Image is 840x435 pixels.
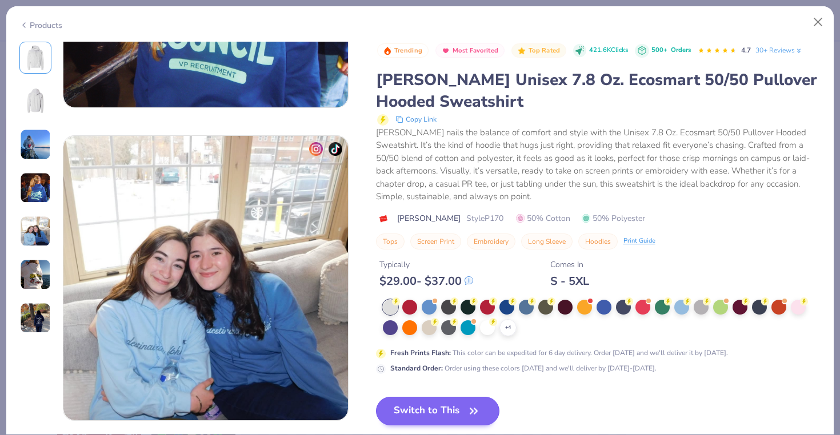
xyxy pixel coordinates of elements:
[329,142,342,156] img: tiktok-icon.png
[20,303,51,333] img: User generated content
[20,259,51,290] img: User generated content
[755,45,803,55] a: 30+ Reviews
[441,46,450,55] img: Most Favorited sort
[453,47,498,54] span: Most Favorited
[623,236,655,246] div: Print Guide
[521,233,573,249] button: Long Sleeve
[22,87,49,115] img: Back
[20,129,51,160] img: User generated content
[589,46,628,55] span: 421.6K Clicks
[390,364,443,373] strong: Standard Order :
[466,212,503,224] span: Style P170
[383,46,392,55] img: Trending sort
[19,19,62,31] div: Products
[22,44,49,71] img: Front
[505,324,511,332] span: + 4
[807,11,829,33] button: Close
[376,69,821,112] div: [PERSON_NAME] Unisex 7.8 Oz. Ecosmart 50/50 Pullover Hooded Sweatshirt
[390,348,451,357] strong: Fresh Prints Flash :
[511,43,566,58] button: Badge Button
[582,212,645,224] span: 50% Polyester
[651,46,691,55] div: 500+
[578,233,618,249] button: Hoodies
[698,42,737,60] div: 4.7 Stars
[376,126,821,203] div: [PERSON_NAME] nails the balance of comfort and style with the Unisex 7.8 Oz. Ecosmart 50/50 Pullo...
[467,233,515,249] button: Embroidery
[435,43,505,58] button: Badge Button
[376,233,405,249] button: Tops
[550,274,589,288] div: S - 5XL
[379,259,473,271] div: Typically
[394,47,422,54] span: Trending
[392,112,440,126] button: copy to clipboard
[376,397,500,425] button: Switch to This
[20,172,51,203] img: User generated content
[309,142,323,156] img: insta-icon.png
[517,46,526,55] img: Top Rated sort
[379,274,473,288] div: $ 29.00 - $ 37.00
[410,233,461,249] button: Screen Print
[390,363,657,373] div: Order using these colors [DATE] and we'll deliver by [DATE]-[DATE].
[671,46,691,54] span: Orders
[20,216,51,247] img: User generated content
[516,212,570,224] span: 50% Cotton
[529,47,561,54] span: Top Rated
[397,212,461,224] span: [PERSON_NAME]
[390,348,728,358] div: This color can be expedited for 6 day delivery. Order [DATE] and we'll deliver it by [DATE].
[376,214,391,223] img: brand logo
[550,259,589,271] div: Comes In
[63,136,348,420] img: b6bb48df-c6fa-46b2-9175-6c6ff919a0f8
[377,43,429,58] button: Badge Button
[741,46,751,55] span: 4.7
